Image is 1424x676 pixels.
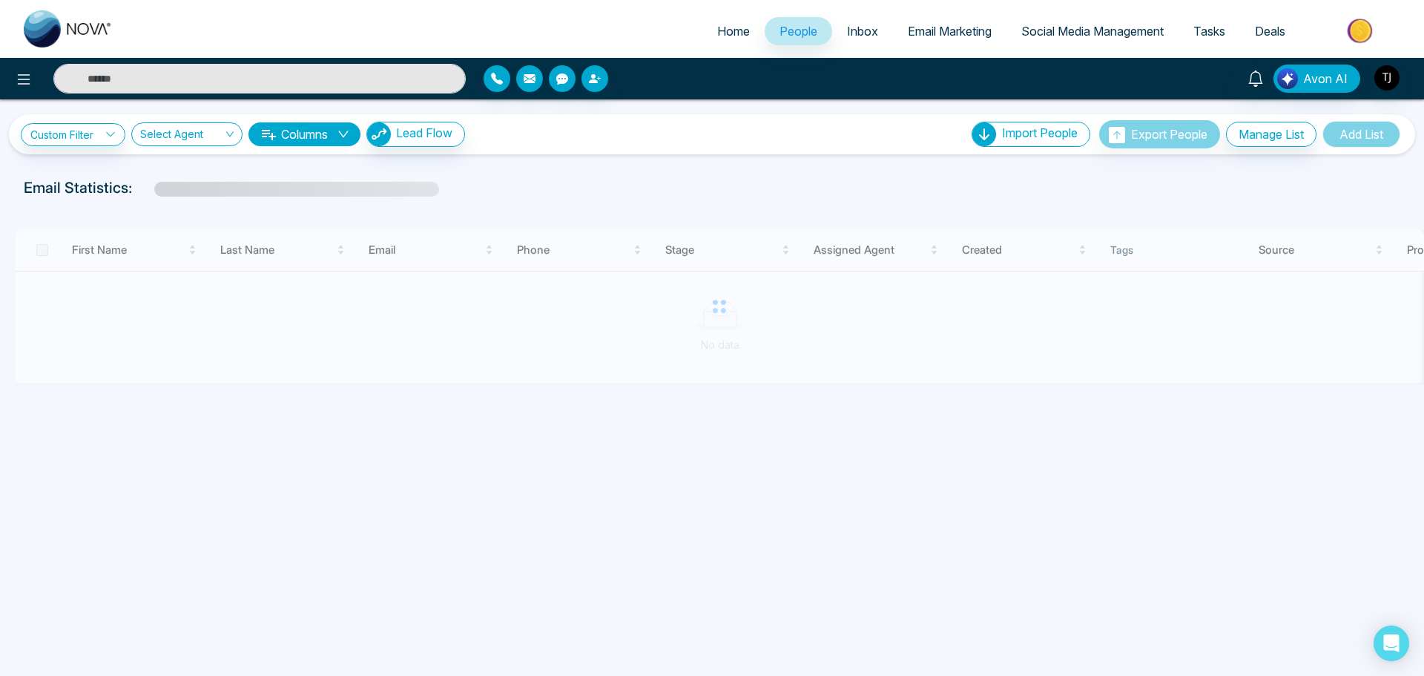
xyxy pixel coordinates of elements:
[1240,17,1300,45] a: Deals
[24,10,113,47] img: Nova CRM Logo
[1021,24,1164,39] span: Social Media Management
[1179,17,1240,45] a: Tasks
[1308,14,1415,47] img: Market-place.gif
[1273,65,1360,93] button: Avon AI
[1099,120,1220,148] button: Export People
[1002,125,1078,140] span: Import People
[396,125,452,140] span: Lead Flow
[1226,122,1316,147] button: Manage List
[1255,24,1285,39] span: Deals
[908,24,992,39] span: Email Marketing
[847,24,878,39] span: Inbox
[1374,65,1400,91] img: User Avatar
[702,17,765,45] a: Home
[1374,626,1409,661] div: Open Intercom Messenger
[24,177,132,199] p: Email Statistics:
[1303,70,1348,88] span: Avon AI
[21,123,125,146] a: Custom Filter
[248,122,360,146] button: Columnsdown
[1006,17,1179,45] a: Social Media Management
[1131,127,1207,142] span: Export People
[832,17,893,45] a: Inbox
[367,122,391,146] img: Lead Flow
[779,24,817,39] span: People
[765,17,832,45] a: People
[893,17,1006,45] a: Email Marketing
[366,122,465,147] button: Lead Flow
[1277,68,1298,89] img: Lead Flow
[1193,24,1225,39] span: Tasks
[717,24,750,39] span: Home
[360,122,465,147] a: Lead FlowLead Flow
[337,128,349,140] span: down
